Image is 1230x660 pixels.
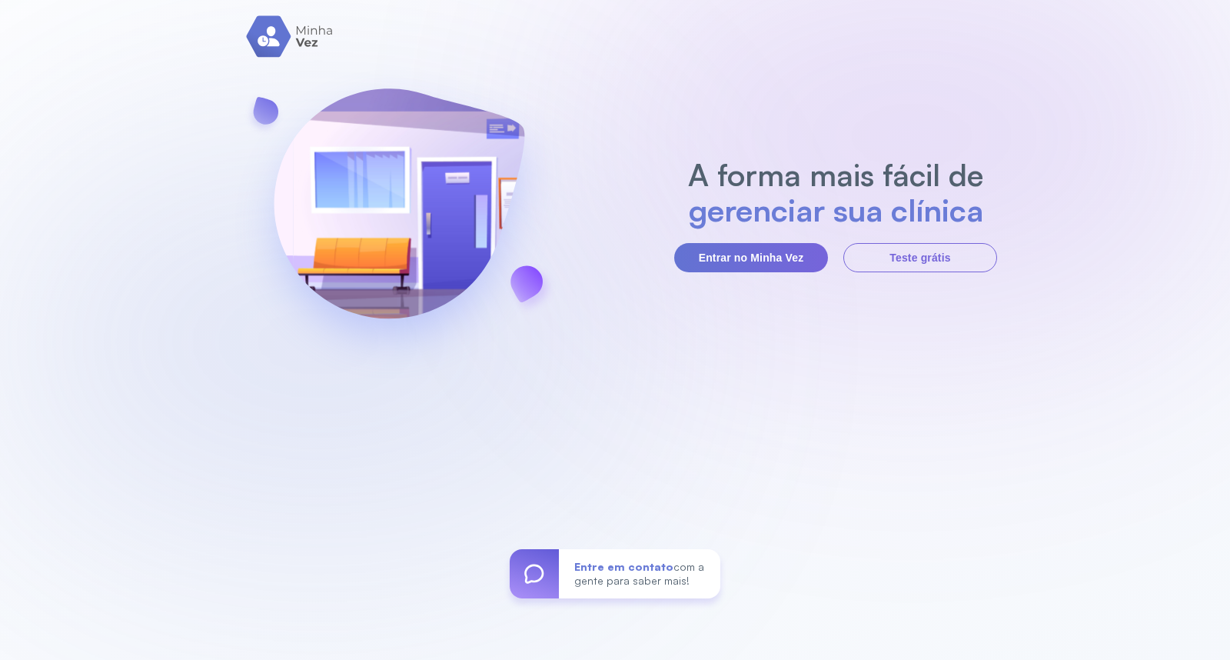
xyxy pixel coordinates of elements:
[246,15,334,58] img: logo.svg
[680,192,992,228] h2: gerenciar sua clínica
[574,560,673,573] span: Entre em contato
[680,157,992,192] h2: A forma mais fácil de
[510,549,720,598] a: Entre em contatocom a gente para saber mais!
[233,48,565,382] img: banner-login.svg
[559,549,720,598] div: com a gente para saber mais!
[843,243,997,272] button: Teste grátis
[674,243,828,272] button: Entrar no Minha Vez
